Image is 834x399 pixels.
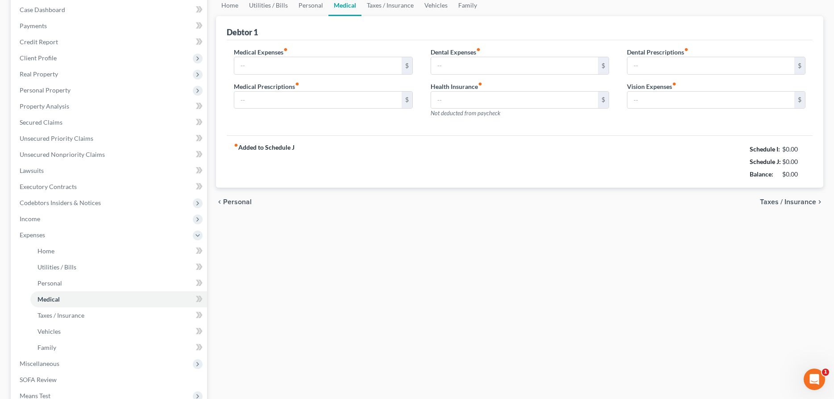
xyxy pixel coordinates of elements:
span: Codebtors Insiders & Notices [20,199,101,206]
span: Real Property [20,70,58,78]
input: -- [234,92,401,109]
label: Medical Prescriptions [234,82,299,91]
label: Vision Expenses [627,82,676,91]
a: Home [30,243,207,259]
span: Unsecured Nonpriority Claims [20,151,105,158]
div: $0.00 [782,157,806,166]
i: chevron_right [816,198,823,206]
a: Lawsuits [12,163,207,179]
div: $ [402,92,412,109]
span: Secured Claims [20,118,62,126]
span: Expenses [20,231,45,239]
div: $ [598,92,609,109]
i: chevron_left [216,198,223,206]
input: -- [627,57,794,74]
input: -- [431,92,598,109]
a: Unsecured Priority Claims [12,130,207,147]
span: Medical [37,295,60,303]
span: Home [37,247,54,255]
div: $0.00 [782,145,806,154]
a: Secured Claims [12,114,207,130]
a: Case Dashboard [12,2,207,18]
span: Executory Contracts [20,183,77,190]
span: Client Profile [20,54,57,62]
span: Family [37,344,56,351]
span: Taxes / Insurance [760,198,816,206]
a: Payments [12,18,207,34]
a: Vehicles [30,323,207,340]
a: Utilities / Bills [30,259,207,275]
label: Dental Expenses [431,47,481,57]
span: Miscellaneous [20,360,59,367]
span: Credit Report [20,38,58,46]
span: Vehicles [37,328,61,335]
strong: Balance: [750,170,773,178]
div: $ [598,57,609,74]
i: fiber_manual_record [234,143,238,147]
span: 1 [822,369,829,376]
input: -- [234,57,401,74]
div: $0.00 [782,170,806,179]
iframe: Intercom live chat [804,369,825,390]
button: Taxes / Insurance chevron_right [760,198,823,206]
label: Medical Expenses [234,47,288,57]
div: $ [794,57,805,74]
a: Credit Report [12,34,207,50]
label: Health Insurance [431,82,482,91]
a: Medical [30,291,207,307]
span: Utilities / Bills [37,263,76,271]
i: fiber_manual_record [476,47,481,52]
span: Personal [37,279,62,287]
a: SOFA Review [12,372,207,388]
button: chevron_left Personal [216,198,252,206]
a: Taxes / Insurance [30,307,207,323]
i: fiber_manual_record [672,82,676,86]
div: $ [402,57,412,74]
strong: Added to Schedule J [234,143,295,181]
a: Property Analysis [12,98,207,114]
i: fiber_manual_record [283,47,288,52]
i: fiber_manual_record [684,47,689,52]
span: Taxes / Insurance [37,311,84,319]
span: Case Dashboard [20,6,65,13]
span: Personal [223,198,252,206]
i: fiber_manual_record [478,82,482,86]
input: -- [431,57,598,74]
a: Personal [30,275,207,291]
div: Debtor 1 [227,27,258,38]
i: fiber_manual_record [295,82,299,86]
span: Personal Property [20,86,71,94]
label: Dental Prescriptions [627,47,689,57]
span: Property Analysis [20,102,69,110]
a: Executory Contracts [12,179,207,195]
span: Lawsuits [20,167,44,174]
span: Income [20,215,40,223]
span: Not deducted from paycheck [431,109,500,117]
span: Payments [20,22,47,29]
a: Unsecured Nonpriority Claims [12,147,207,163]
span: SOFA Review [20,376,57,383]
a: Family [30,340,207,356]
input: -- [627,92,794,109]
span: Unsecured Priority Claims [20,134,93,142]
strong: Schedule I: [750,145,780,153]
strong: Schedule J: [750,158,781,165]
div: $ [794,92,805,109]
